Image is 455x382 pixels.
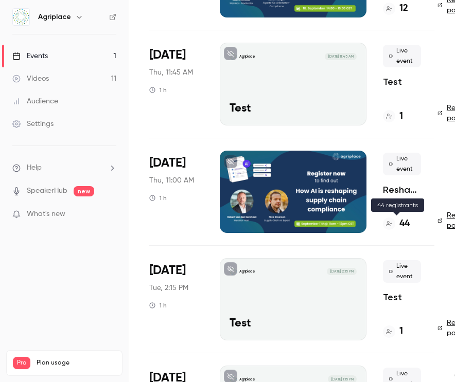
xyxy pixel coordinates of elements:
[38,12,71,22] h6: Agriplace
[399,2,408,15] h4: 12
[74,186,94,196] span: new
[149,86,167,94] div: 1 h
[325,53,356,60] span: [DATE] 11:45 AM
[220,43,366,125] a: Test Agriplace[DATE] 11:45 AMTest
[27,209,65,220] span: What's new
[27,162,42,173] span: Help
[239,377,255,382] p: Agriplace
[12,162,116,173] li: help-dropdown-opener
[27,186,67,196] a: SpeakerHub
[383,76,402,88] a: Test
[149,258,203,340] div: Sep 16 Tue, 2:15 PM (Europe/Amsterdam)
[149,283,188,293] span: Tue, 2:15 PM
[230,317,357,331] p: Test
[383,324,403,338] a: 1
[383,45,421,67] span: Live event
[149,67,193,78] span: Thu, 11:45 AM
[383,217,410,231] a: 44
[399,217,410,231] h4: 44
[13,9,29,25] img: Agriplace
[149,151,203,233] div: Sep 18 Thu, 11:00 AM (Europe/Amsterdam)
[149,155,186,171] span: [DATE]
[383,2,408,15] a: 12
[220,258,366,340] a: Test Agriplace[DATE] 2:15 PMTest
[149,47,186,63] span: [DATE]
[104,210,116,219] iframe: Noticeable Trigger
[399,324,403,338] h4: 1
[230,102,357,116] p: Test
[149,43,203,125] div: Sep 18 Thu, 11:45 AM (Europe/Amsterdam)
[383,184,421,196] a: Reshaping Supply Chain Compliance with AI
[12,51,48,61] div: Events
[399,110,403,123] h4: 1
[12,119,54,129] div: Settings
[383,291,402,303] a: Test
[149,175,194,186] span: Thu, 11:00 AM
[383,260,421,283] span: Live event
[149,301,167,310] div: 1 h
[37,359,116,367] span: Plan usage
[239,54,255,59] p: Agriplace
[327,268,356,275] span: [DATE] 2:15 PM
[149,262,186,279] span: [DATE]
[12,96,58,106] div: Audience
[239,269,255,274] p: Agriplace
[383,153,421,175] span: Live event
[13,357,30,369] span: Pro
[149,194,167,202] div: 1 h
[383,110,403,123] a: 1
[12,74,49,84] div: Videos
